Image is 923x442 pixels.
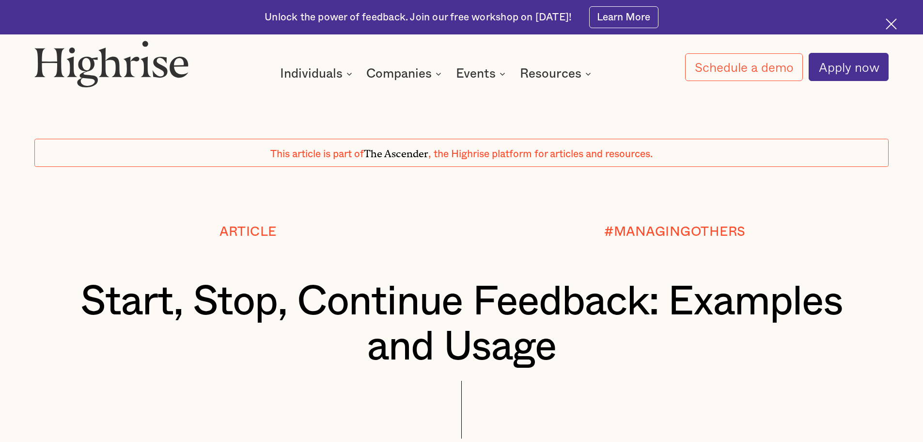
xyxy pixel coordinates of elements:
div: #MANAGINGOTHERS [604,225,746,239]
div: Companies [366,68,444,80]
div: Unlock the power of feedback. Join our free workshop on [DATE]! [265,11,572,24]
span: This article is part of [270,149,364,159]
span: , the Highrise platform for articles and resources. [428,149,653,159]
a: Apply now [809,53,889,81]
div: Article [219,225,277,239]
div: Companies [366,68,432,80]
img: Highrise logo [34,40,188,87]
div: Resources [520,68,594,80]
a: Schedule a demo [685,53,803,81]
div: Individuals [280,68,343,80]
span: The Ascender [364,145,428,157]
img: Cross icon [886,18,897,30]
h1: Start, Stop, Continue Feedback: Examples and Usage [70,279,853,370]
div: Events [456,68,508,80]
div: Individuals [280,68,355,80]
div: Resources [520,68,581,80]
div: Events [456,68,496,80]
a: Learn More [589,6,658,28]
